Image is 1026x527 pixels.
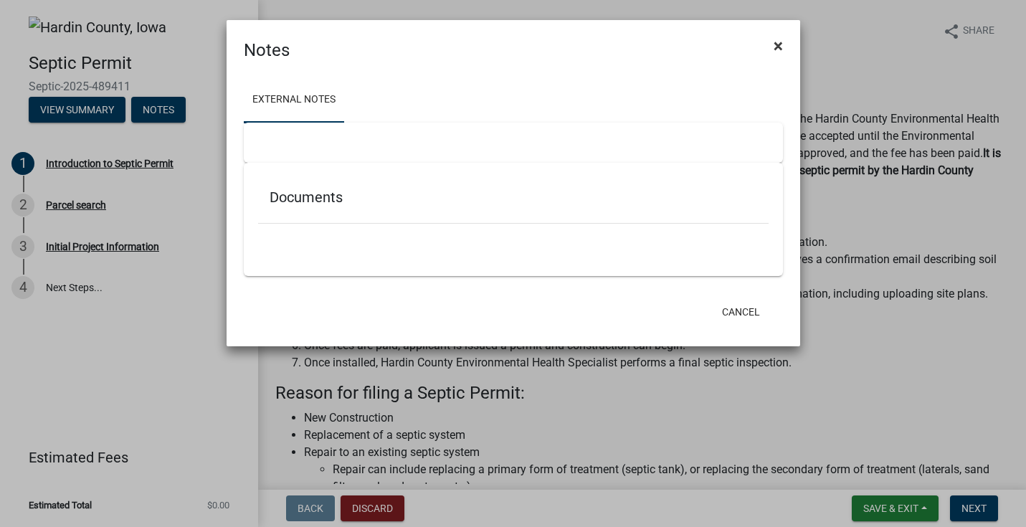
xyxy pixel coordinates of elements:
[711,299,771,325] button: Cancel
[244,77,344,123] a: External Notes
[270,189,757,206] h5: Documents
[244,37,290,63] h4: Notes
[762,26,794,66] button: Close
[774,36,783,56] span: ×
